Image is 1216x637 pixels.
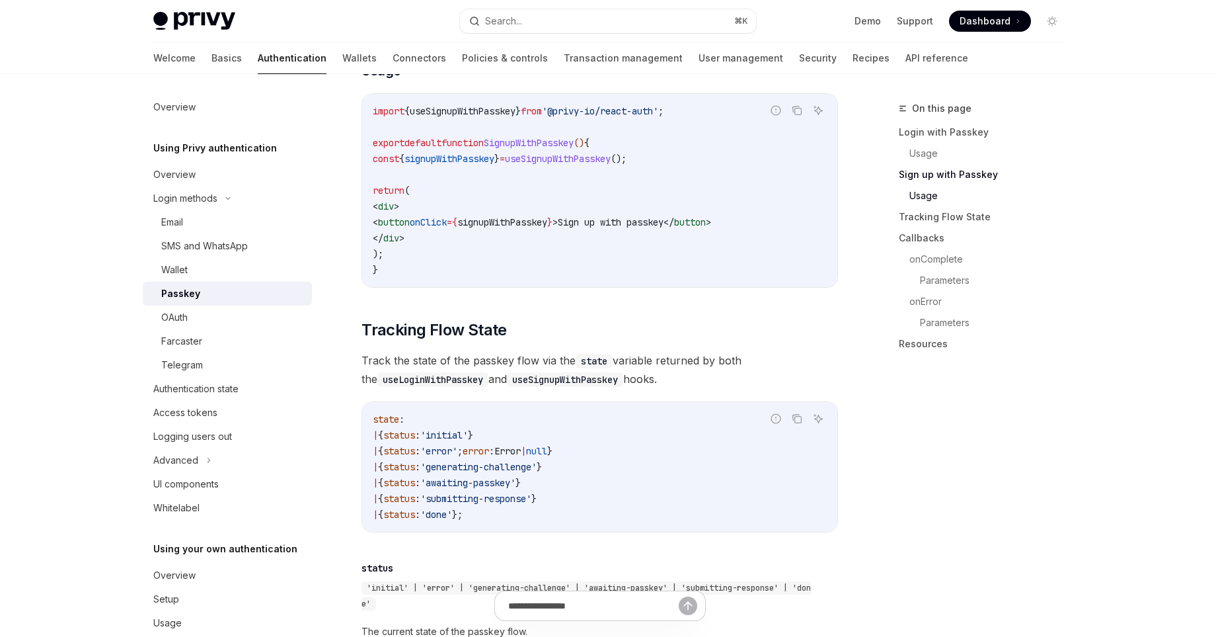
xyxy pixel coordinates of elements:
span: Track the state of the passkey flow via the variable returned by both the and hooks. [361,351,838,388]
a: Setup [143,587,312,611]
div: Whitelabel [153,500,200,516]
span: < [373,200,378,212]
a: onError [909,291,1073,312]
span: signupWithPasskey [404,153,494,165]
span: { [378,461,383,473]
span: } [373,264,378,276]
div: status [361,562,393,575]
span: = [500,153,505,165]
span: } [515,477,521,489]
div: SMS and WhatsApp [161,238,248,254]
div: UI components [153,476,219,492]
div: Farcaster [161,333,202,349]
span: onClick [410,216,447,228]
span: () [574,137,584,149]
span: > [399,232,404,244]
span: status [383,477,415,489]
span: | [373,509,378,521]
a: OAuth [143,306,312,329]
span: { [378,445,383,457]
code: state [576,354,613,368]
span: 'done' [420,509,452,521]
a: Passkey [143,282,312,306]
span: useSignupWithPasskey [505,153,611,165]
span: ; [457,445,463,457]
span: ⌘ K [734,16,748,26]
span: } [547,445,552,457]
a: Access tokens [143,401,312,425]
div: Setup [153,591,179,607]
span: button [378,216,410,228]
span: </ [373,232,383,244]
span: null [526,445,547,457]
span: const [373,153,399,165]
a: Telegram [143,353,312,377]
span: : [415,477,420,489]
span: : [489,445,494,457]
a: Usage [143,611,312,635]
a: Policies & controls [462,42,548,74]
div: Overview [153,568,196,583]
button: Ask AI [810,102,827,119]
span: : [415,493,420,505]
img: light logo [153,12,235,30]
span: useSignupWithPasskey [410,105,515,117]
span: div [383,232,399,244]
a: Usage [909,185,1073,206]
div: Overview [153,167,196,183]
span: status [383,461,415,473]
a: Dashboard [949,11,1031,32]
div: Telegram [161,357,203,373]
a: UI components [143,472,312,496]
h5: Using your own authentication [153,541,297,557]
button: Toggle dark mode [1042,11,1063,32]
span: 'error' [420,445,457,457]
span: < [373,216,378,228]
span: { [378,509,383,521]
span: | [373,477,378,489]
span: </ [664,216,674,228]
span: | [373,493,378,505]
span: ; [658,105,664,117]
button: Search...⌘K [460,9,756,33]
a: Sign up with Passkey [899,164,1073,185]
span: | [373,429,378,441]
a: Parameters [920,312,1073,333]
a: Connectors [393,42,446,74]
button: Copy the contents from the code block [788,102,806,119]
span: } [515,105,521,117]
button: Report incorrect code [767,102,784,119]
a: Support [897,15,933,28]
span: button [674,216,706,228]
a: Welcome [153,42,196,74]
span: { [378,429,383,441]
code: useLoginWithPasskey [377,372,488,387]
span: export [373,137,404,149]
span: Dashboard [960,15,1010,28]
div: Email [161,214,183,230]
span: : [415,461,420,473]
span: : [415,445,420,457]
a: Basics [211,42,242,74]
div: Usage [153,615,182,631]
span: Tracking Flow State [361,319,507,341]
span: | [373,461,378,473]
button: Send message [679,597,697,615]
span: 'submitting-response' [420,493,531,505]
span: signupWithPasskey [457,216,547,228]
span: 'generating-challenge' [420,461,537,473]
a: Wallet [143,258,312,282]
span: } [468,429,473,441]
span: } [547,216,552,228]
div: Wallet [161,262,188,278]
a: Email [143,210,312,234]
span: On this page [912,101,971,116]
div: Passkey [161,286,200,302]
button: Report incorrect code [767,410,784,427]
a: Overview [143,95,312,119]
span: { [378,493,383,505]
span: ( [404,185,410,196]
span: 'awaiting-passkey' [420,477,515,489]
span: SignupWithPasskey [484,137,574,149]
span: { [452,216,457,228]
